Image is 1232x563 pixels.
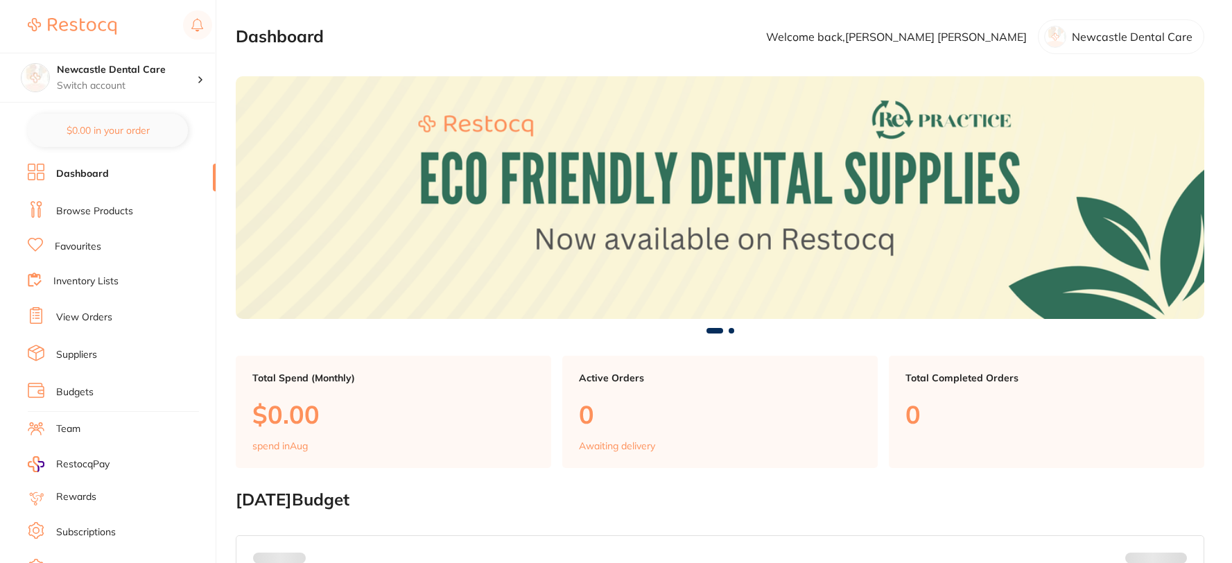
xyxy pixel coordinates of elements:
[28,18,116,35] img: Restocq Logo
[56,526,116,539] a: Subscriptions
[55,240,101,254] a: Favourites
[56,458,110,471] span: RestocqPay
[766,31,1027,43] p: Welcome back, [PERSON_NAME] [PERSON_NAME]
[56,348,97,362] a: Suppliers
[56,205,133,218] a: Browse Products
[1072,31,1192,43] p: Newcastle Dental Care
[28,114,188,147] button: $0.00 in your order
[236,27,324,46] h2: Dashboard
[53,275,119,288] a: Inventory Lists
[579,400,861,428] p: 0
[579,440,655,451] p: Awaiting delivery
[28,456,44,472] img: RestocqPay
[28,456,110,472] a: RestocqPay
[236,356,551,468] a: Total Spend (Monthly)$0.00spend inAug
[236,490,1204,510] h2: [DATE] Budget
[56,311,112,324] a: View Orders
[56,490,96,504] a: Rewards
[57,79,197,93] p: Switch account
[28,10,116,42] a: Restocq Logo
[889,356,1204,468] a: Total Completed Orders0
[56,386,94,399] a: Budgets
[56,422,80,436] a: Team
[252,372,535,383] p: Total Spend (Monthly)
[579,372,861,383] p: Active Orders
[21,64,49,92] img: Newcastle Dental Care
[252,440,308,451] p: spend in Aug
[56,167,109,181] a: Dashboard
[905,372,1188,383] p: Total Completed Orders
[57,63,197,77] h4: Newcastle Dental Care
[252,400,535,428] p: $0.00
[236,76,1204,318] img: Dashboard
[905,400,1188,428] p: 0
[562,356,878,468] a: Active Orders0Awaiting delivery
